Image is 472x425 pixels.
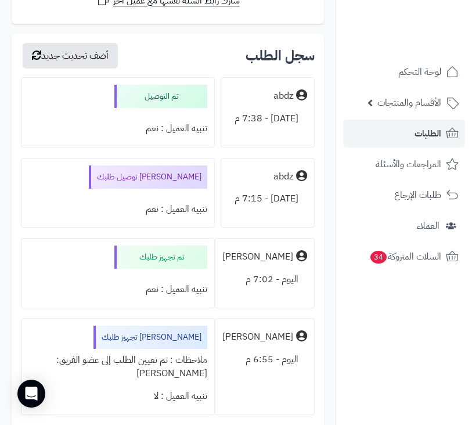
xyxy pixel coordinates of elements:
span: العملاء [417,218,439,234]
span: الأقسام والمنتجات [377,95,441,111]
div: [PERSON_NAME] توصيل طلبك [89,165,207,189]
div: تنبيه العميل : نعم [28,117,207,140]
span: الطلبات [415,125,441,142]
a: العملاء [343,212,465,240]
div: [DATE] - 7:15 م [228,188,307,210]
span: طلبات الإرجاع [394,187,441,203]
img: logo-2.png [393,27,461,52]
div: abdz [273,89,293,103]
span: المراجعات والأسئلة [376,156,441,172]
span: لوحة التحكم [398,64,441,80]
a: المراجعات والأسئلة [343,150,465,178]
div: تنبيه العميل : نعم [28,278,207,301]
div: [PERSON_NAME] [222,330,293,344]
div: abdz [273,170,293,183]
div: تنبيه العميل : نعم [28,198,207,221]
a: الطلبات [343,120,465,147]
div: [DATE] - 7:38 م [228,107,307,130]
span: 34 [370,251,387,264]
div: تم تجهيز طلبك [114,246,207,269]
div: [PERSON_NAME] [222,250,293,264]
a: لوحة التحكم [343,58,465,86]
h3: سجل الطلب [246,49,315,63]
div: Open Intercom Messenger [17,380,45,408]
div: اليوم - 7:02 م [222,268,307,291]
div: ملاحظات : تم تعيين الطلب إلى عضو الفريق: [PERSON_NAME] [28,349,207,385]
button: أضف تحديث جديد [23,43,118,69]
div: تم التوصيل [114,85,207,108]
a: طلبات الإرجاع [343,181,465,209]
a: السلات المتروكة34 [343,243,465,271]
div: اليوم - 6:55 م [222,348,307,371]
span: السلات المتروكة [369,248,441,265]
div: [PERSON_NAME] تجهيز طلبك [93,326,207,349]
div: تنبيه العميل : لا [28,385,207,408]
